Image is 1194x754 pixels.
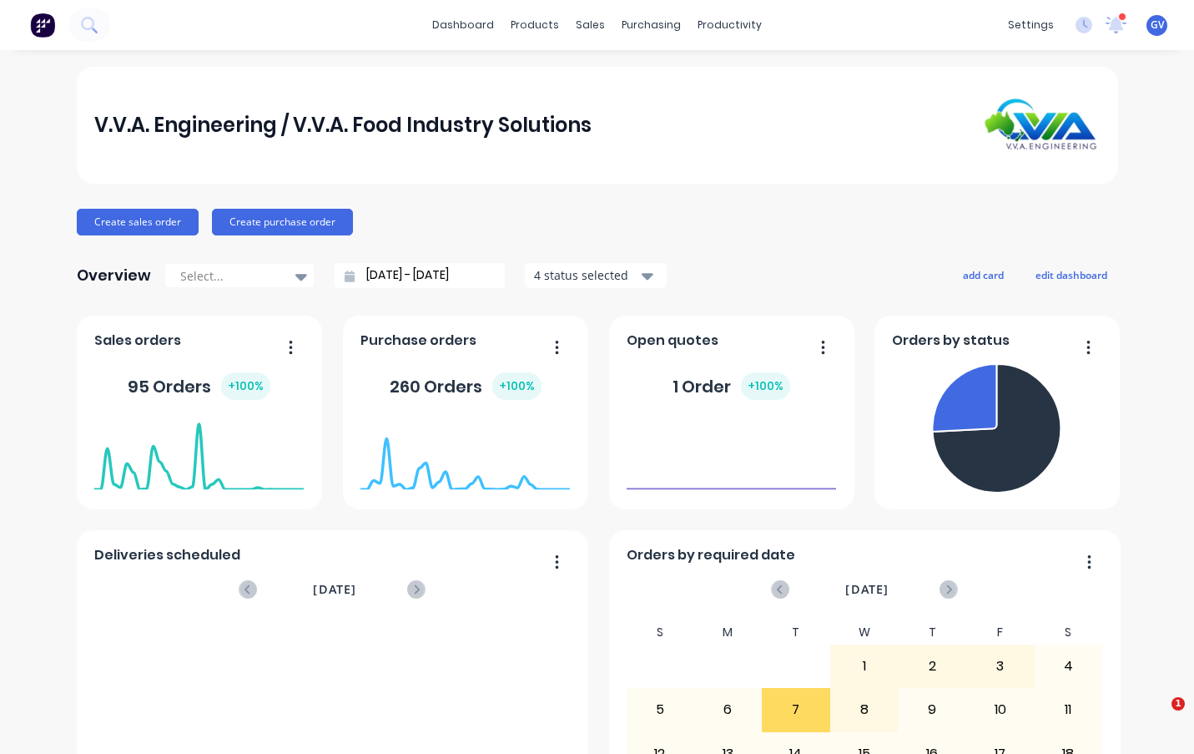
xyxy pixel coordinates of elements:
span: Sales orders [94,331,181,351]
div: Overview [77,259,151,292]
div: 10 [967,689,1034,731]
div: 11 [1035,689,1101,731]
div: 6 [695,689,762,731]
a: dashboard [424,13,502,38]
div: T [898,620,966,645]
span: 1 [1171,697,1185,711]
button: Create purchase order [212,209,353,235]
button: edit dashboard [1025,264,1118,286]
div: 1 Order [673,372,790,400]
div: 4 [1035,645,1101,687]
div: 4 status selected [534,266,639,284]
span: Open quotes [627,331,718,351]
span: [DATE] [845,580,889,599]
img: V.V.A. Engineering / V.V.A. Food Industry Solutions [983,99,1100,151]
div: 260 Orders [390,372,542,400]
div: S [626,620,694,645]
div: M [694,620,763,645]
div: 95 Orders [128,372,270,400]
div: + 100 % [492,372,542,400]
div: products [502,13,567,38]
div: T [762,620,830,645]
span: [DATE] [313,580,356,599]
div: F [966,620,1035,645]
div: S [1034,620,1102,645]
div: + 100 % [741,372,790,400]
div: purchasing [613,13,689,38]
button: Create sales order [77,209,199,235]
div: 8 [831,689,898,731]
div: 9 [899,689,965,731]
div: 3 [967,645,1034,687]
span: Purchase orders [360,331,476,351]
div: settings [1000,13,1062,38]
span: Orders by required date [627,545,795,565]
span: GV [1151,18,1164,33]
button: add card [952,264,1015,286]
iframe: Intercom live chat [1137,697,1177,737]
img: Factory [30,13,55,38]
div: 7 [763,689,829,731]
span: Orders by status [892,331,1010,351]
span: Deliveries scheduled [94,545,240,565]
div: 5 [627,689,693,731]
button: 4 status selected [525,263,667,288]
div: sales [567,13,613,38]
div: + 100 % [221,372,270,400]
div: V.V.A. Engineering / V.V.A. Food Industry Solutions [94,109,592,142]
div: 1 [831,645,898,687]
div: productivity [689,13,770,38]
div: 2 [899,645,965,687]
div: W [830,620,899,645]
